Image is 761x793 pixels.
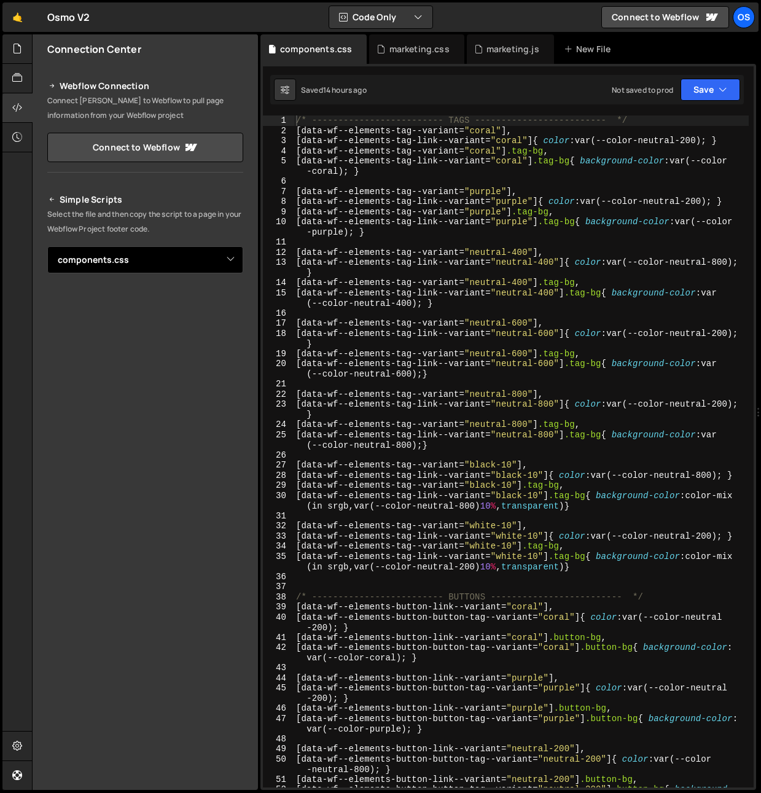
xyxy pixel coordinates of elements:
div: 13 [263,257,294,278]
div: 8 [263,197,294,207]
div: 26 [263,450,294,461]
h2: Webflow Connection [47,79,243,93]
div: 19 [263,349,294,359]
div: 4 [263,146,294,157]
div: 43 [263,663,294,673]
div: 6 [263,176,294,187]
div: 11 [263,237,294,248]
div: 18 [263,329,294,349]
div: 5 [263,156,294,176]
h2: Connection Center [47,42,141,56]
iframe: YouTube video player [47,294,244,404]
div: 15 [263,288,294,308]
button: Code Only [329,6,432,28]
button: Save [681,79,740,101]
div: 33 [263,531,294,542]
div: components.css [280,43,352,55]
div: Not saved to prod [612,85,673,95]
div: 29 [263,480,294,491]
div: 35 [263,552,294,572]
div: 28 [263,471,294,481]
div: 48 [263,734,294,744]
a: Connect to Webflow [601,6,729,28]
div: 36 [263,572,294,582]
div: 25 [263,430,294,450]
div: 20 [263,359,294,379]
div: 45 [263,683,294,703]
div: 42 [263,643,294,663]
div: 38 [263,592,294,603]
div: 24 [263,420,294,430]
div: New File [564,43,615,55]
div: 21 [263,379,294,389]
div: 12 [263,248,294,258]
div: 27 [263,460,294,471]
div: 14 hours ago [323,85,367,95]
div: 39 [263,602,294,612]
div: 14 [263,278,294,288]
a: Os [733,6,755,28]
div: 41 [263,633,294,643]
div: 51 [263,775,294,785]
iframe: YouTube video player [47,412,244,523]
div: 2 [263,126,294,136]
div: Osmo V2 [47,10,90,25]
div: 1 [263,115,294,126]
div: 46 [263,703,294,714]
div: 9 [263,207,294,217]
div: 34 [263,541,294,552]
div: 22 [263,389,294,400]
div: 40 [263,612,294,633]
p: Select the file and then copy the script to a page in your Webflow Project footer code. [47,207,243,236]
div: 3 [263,136,294,146]
div: 37 [263,582,294,592]
div: 23 [263,399,294,420]
div: marketing.js [486,43,539,55]
div: 50 [263,754,294,775]
div: 17 [263,318,294,329]
div: 16 [263,308,294,319]
div: 32 [263,521,294,531]
div: 30 [263,491,294,511]
div: 10 [263,217,294,237]
div: 7 [263,187,294,197]
div: 31 [263,511,294,522]
div: 49 [263,744,294,754]
div: 44 [263,673,294,684]
div: Saved [301,85,367,95]
a: Connect to Webflow [47,133,243,162]
div: 47 [263,714,294,734]
p: Connect [PERSON_NAME] to Webflow to pull page information from your Webflow project [47,93,243,123]
h2: Simple Scripts [47,192,243,207]
a: 🤙 [2,2,33,32]
div: marketing.css [389,43,450,55]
